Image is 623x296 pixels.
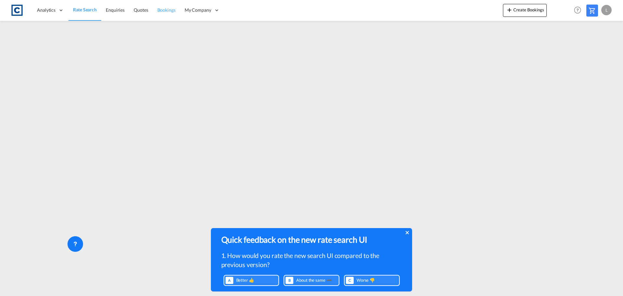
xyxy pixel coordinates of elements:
span: Rate Search [73,7,97,12]
span: Enquiries [106,7,125,13]
md-icon: icon-plus 400-fg [506,6,513,14]
div: L [601,5,612,15]
img: 1fdb9190129311efbfaf67cbb4249bed.jpeg [10,3,24,18]
button: icon-plus 400-fgCreate Bookings [503,4,547,17]
div: Help [572,5,586,16]
span: Analytics [37,7,55,13]
span: My Company [185,7,211,13]
span: Help [572,5,583,16]
span: Quotes [134,7,148,13]
span: Bookings [157,7,176,13]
